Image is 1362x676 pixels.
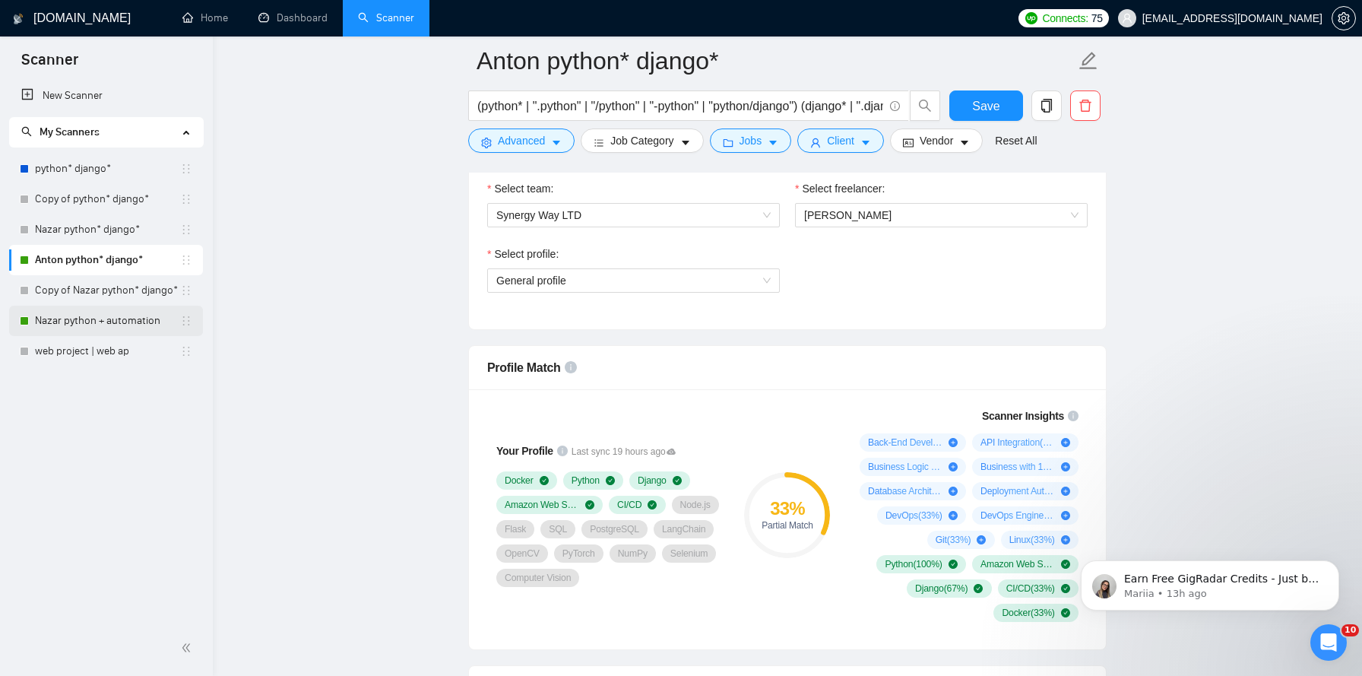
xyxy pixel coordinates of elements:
li: python* django* [9,154,203,184]
span: holder [180,284,192,297]
span: Advanced [498,132,545,149]
span: Python ( 100 %) [885,558,942,570]
span: Back-End Development ( 67 %) [868,436,942,449]
span: Computer Vision [505,572,571,584]
span: info-circle [890,101,900,111]
span: Your Profile [496,445,553,457]
span: Deployment Automation ( 33 %) [980,485,1055,497]
span: Business with 10-99 Employees ( 33 %) [980,461,1055,473]
span: Django [638,474,667,487]
span: PostgreSQL [590,523,639,535]
input: Scanner name... [477,42,1075,80]
img: logo [13,7,24,31]
span: caret-down [959,137,970,148]
span: My Scanners [40,125,100,138]
span: CI/CD ( 33 %) [1006,582,1055,595]
span: Django ( 67 %) [915,582,968,595]
a: Nazar python* django* [35,214,180,245]
span: 75 [1091,10,1103,27]
span: edit [1079,51,1098,71]
span: holder [180,163,192,175]
span: DevOps ( 33 %) [885,509,942,522]
span: check-circle [974,584,983,593]
div: 33 % [744,500,830,518]
button: delete [1070,90,1101,121]
span: 10 [1341,624,1359,636]
span: NumPy [618,547,648,560]
span: Amazon Web Services [505,499,579,511]
span: Scanner Insights [982,411,1064,421]
button: Save [949,90,1023,121]
input: Search Freelance Jobs... [477,97,883,116]
button: setting [1332,6,1356,30]
iframe: Intercom live chat [1310,624,1347,661]
a: homeHome [182,11,228,24]
span: setting [1332,12,1355,24]
a: Copy of python* django* [35,184,180,214]
span: Git ( 33 %) [936,534,971,546]
span: info-circle [565,361,577,373]
span: SQL [549,523,567,535]
span: My Scanners [21,125,100,138]
a: searchScanner [358,11,414,24]
span: info-circle [1068,411,1079,421]
span: Database Architecture ( 33 %) [868,485,942,497]
a: Reset All [995,132,1037,149]
span: holder [180,315,192,327]
button: folderJobscaret-down [710,129,792,153]
button: userClientcaret-down [797,129,884,153]
button: search [910,90,940,121]
span: PyTorch [562,547,595,560]
span: check-circle [949,560,958,569]
span: check-circle [606,476,615,485]
li: web project | web ap [9,336,203,367]
li: Copy of Nazar python* django* [9,275,203,306]
span: plus-circle [949,438,958,447]
a: python* django* [35,154,180,184]
span: folder [723,137,733,148]
li: Anton python* django* [9,245,203,275]
iframe: Intercom notifications message [1058,528,1362,635]
a: dashboardDashboard [258,11,328,24]
span: check-circle [540,476,549,485]
span: plus-circle [1061,462,1070,471]
span: Client [827,132,854,149]
span: bars [594,137,604,148]
span: check-circle [648,500,657,509]
span: plus-circle [1061,487,1070,496]
span: caret-down [680,137,691,148]
span: Docker [505,474,534,487]
span: Save [972,97,999,116]
span: Amazon Web Services ( 67 %) [980,558,1055,570]
span: delete [1071,99,1100,113]
span: Last sync 19 hours ago [572,445,676,459]
span: Job Category [610,132,673,149]
span: caret-down [860,137,871,148]
span: user [1122,13,1132,24]
span: OpenCV [505,547,540,560]
span: plus-circle [977,535,986,544]
div: Partial Match [744,521,830,530]
span: Linux ( 33 %) [1009,534,1055,546]
span: search [21,126,32,137]
span: Scanner [9,49,90,81]
a: setting [1332,12,1356,24]
span: Flask [505,523,526,535]
span: General profile [496,275,566,287]
span: search [911,99,939,113]
span: caret-down [551,137,562,148]
span: caret-down [768,137,778,148]
a: web project | web ap [35,336,180,367]
span: Select profile: [494,246,559,262]
a: Anton python* django* [35,245,180,275]
span: Vendor [920,132,953,149]
span: idcard [903,137,914,148]
button: barsJob Categorycaret-down [581,129,703,153]
span: holder [180,193,192,205]
span: Profile Match [487,361,561,374]
span: Business Logic Layer ( 33 %) [868,461,942,473]
a: Copy of Nazar python* django* [35,275,180,306]
span: Jobs [740,132,762,149]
